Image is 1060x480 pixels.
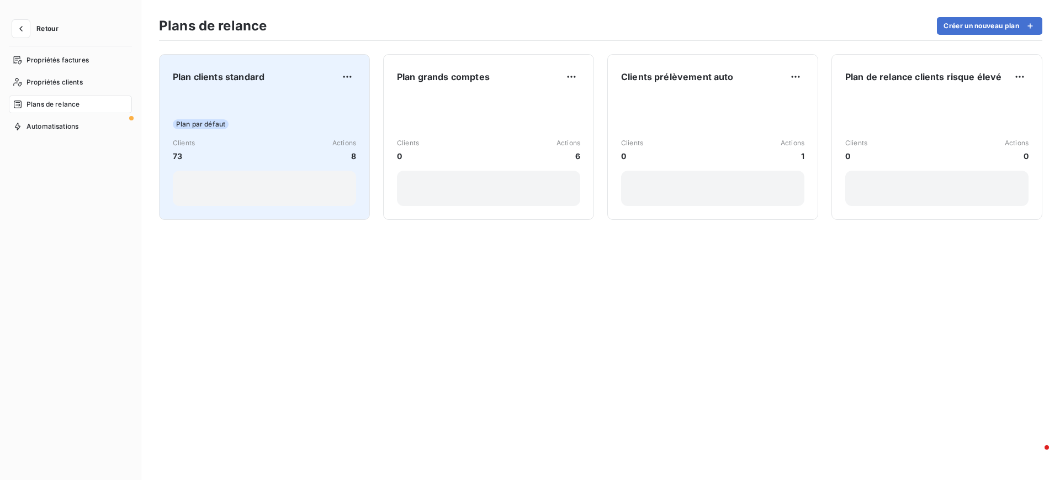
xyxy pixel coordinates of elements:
[937,17,1042,35] button: Créer un nouveau plan
[26,55,89,65] span: Propriétés factures
[621,70,734,83] span: Clients prélèvement auto
[26,122,78,131] span: Automatisations
[621,150,643,162] span: 0
[332,150,356,162] span: 8
[173,70,264,83] span: Plan clients standard
[9,73,132,91] a: Propriétés clients
[1022,442,1049,469] iframe: Intercom live chat
[397,150,419,162] span: 0
[9,20,67,38] button: Retour
[26,77,83,87] span: Propriétés clients
[9,51,132,69] a: Propriétés factures
[397,138,419,148] span: Clients
[332,138,356,148] span: Actions
[556,138,580,148] span: Actions
[173,150,195,162] span: 73
[1005,138,1029,148] span: Actions
[397,70,490,83] span: Plan grands comptes
[26,99,79,109] span: Plans de relance
[173,119,229,129] span: Plan par défaut
[36,25,59,32] span: Retour
[173,138,195,148] span: Clients
[9,118,132,135] a: Automatisations
[845,138,867,148] span: Clients
[621,138,643,148] span: Clients
[781,138,804,148] span: Actions
[159,16,267,36] h3: Plans de relance
[9,96,132,113] a: Plans de relance
[1005,150,1029,162] span: 0
[845,70,1001,83] span: Plan de relance clients risque élevé
[781,150,804,162] span: 1
[845,150,867,162] span: 0
[556,150,580,162] span: 6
